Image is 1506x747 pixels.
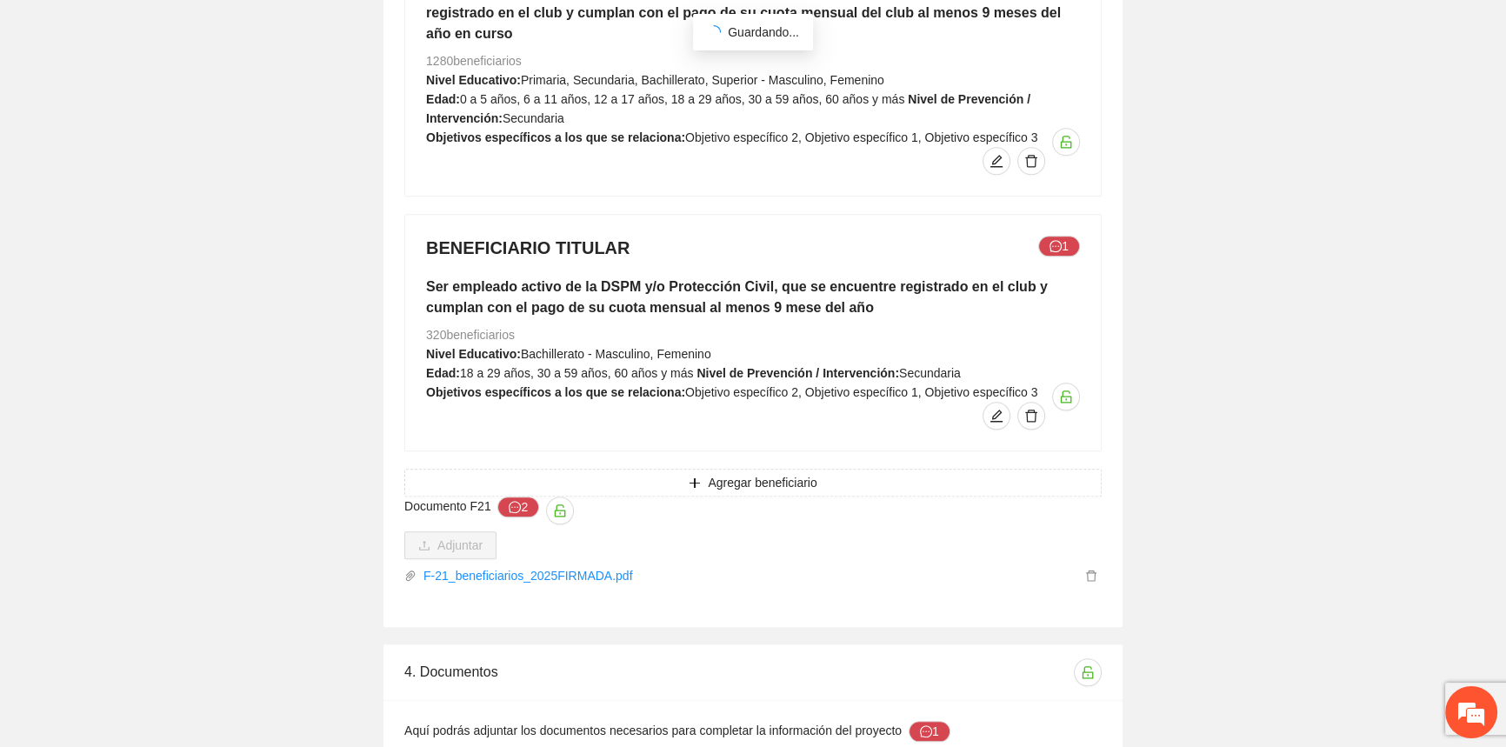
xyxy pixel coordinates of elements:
[1053,135,1079,149] span: unlock
[696,366,899,380] strong: Nivel de Prevención / Intervención:
[404,647,1071,697] div: 4. Documentos
[1053,390,1079,404] span: unlock
[1075,665,1101,679] span: unlock
[404,469,1102,497] button: plusAgregar beneficiario
[90,89,292,111] div: Chatee con nosotros ahora
[404,538,496,552] span: uploadAdjuntar
[1038,236,1080,257] button: message1
[983,147,1010,175] button: edit
[1017,147,1045,175] button: delete
[1018,154,1044,168] span: delete
[728,25,799,39] span: Guardando...
[426,73,521,87] strong: Nivel Educativo:
[416,566,1081,585] a: F-21_beneficiarios_2025FIRMADA.pdf
[899,366,961,380] span: Secundaria
[546,497,574,524] button: Documento F21 message2
[426,347,521,361] strong: Nivel Educativo:
[9,475,331,536] textarea: Escriba su mensaje y pulse “Intro”
[101,232,240,408] span: Estamos en línea.
[426,277,1080,318] h5: Ser empleado activo de la DSPM y/o Protección Civil, que se encuentre registrado en el club y cum...
[689,477,701,490] span: plus
[426,54,522,68] span: 1280 beneficiarios
[426,366,460,380] strong: Edad:
[685,130,1037,144] span: Objetivo específico 2, Objetivo específico 1, Objetivo específico 3
[983,154,1010,168] span: edit
[509,501,521,515] span: message
[1017,402,1045,430] button: delete
[460,366,694,380] span: 18 a 29 años, 30 a 59 años, 60 años y más
[521,73,884,87] span: Primaria, Secundaria, Bachillerato, Superior - Masculino, Femenino
[708,473,816,492] span: Agregar beneficiario
[426,236,1080,260] h4: BENEFICIARIO TITULAR
[426,130,685,144] strong: Objetivos específicos a los que se relaciona:
[426,328,515,342] span: 320 beneficiarios
[983,409,1010,423] span: edit
[1074,658,1102,686] button: unlock
[426,92,460,106] strong: Edad:
[497,497,539,517] button: Documento F21unlock
[920,725,932,739] span: message
[521,347,711,361] span: Bachillerato - Masculino, Femenino
[547,504,573,517] span: unlock
[909,721,950,742] button: Aquí podrás adjuntar los documentos necesarios para completar la información del proyecto
[285,9,327,50] div: Minimizar ventana de chat en vivo
[1052,128,1080,156] button: unlock
[404,497,574,524] span: Documento F21
[503,111,564,125] span: Secundaria
[685,385,1037,399] span: Objetivo específico 2, Objetivo específico 1, Objetivo específico 3
[460,92,904,106] span: 0 a 5 años, 6 a 11 años, 12 a 17 años, 18 a 29 años, 30 a 59 años, 60 años y más
[1082,570,1101,582] span: delete
[1052,383,1080,410] button: unlock
[1081,566,1102,585] button: delete
[404,721,950,742] span: Aquí podrás adjuntar los documentos necesarios para completar la información del proyecto
[707,25,721,39] span: loading
[1050,240,1062,254] span: message
[426,385,685,399] strong: Objetivos específicos a los que se relaciona:
[983,402,1010,430] button: edit
[1018,409,1044,423] span: delete
[426,92,1030,125] strong: Nivel de Prevención / Intervención:
[404,531,496,559] button: uploadAdjuntar
[404,570,416,582] span: paper-clip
